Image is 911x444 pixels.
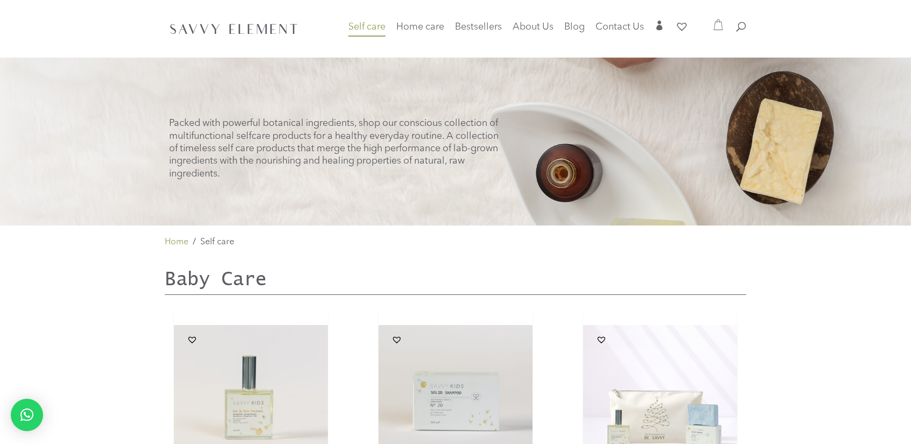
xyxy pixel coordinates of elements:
[169,117,504,180] p: Packed with powerful botanical ingredients, shop our conscious collection of multifunctional self...
[655,20,664,38] a: 
[513,22,553,32] span: About Us
[167,20,300,37] img: SavvyElement
[165,235,188,249] a: Home
[193,235,196,249] span: /
[564,23,585,38] a: Blog
[396,22,444,32] span: Home care
[396,23,444,45] a: Home care
[165,268,746,294] h2: Baby Care
[348,23,386,45] a: Self care
[455,22,502,32] span: Bestsellers
[564,22,585,32] span: Blog
[595,23,644,38] a: Contact Us
[200,238,234,246] span: Self care
[655,20,664,30] span: 
[348,22,386,32] span: Self care
[513,23,553,38] a: About Us
[595,22,644,32] span: Contact Us
[455,23,502,38] a: Bestsellers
